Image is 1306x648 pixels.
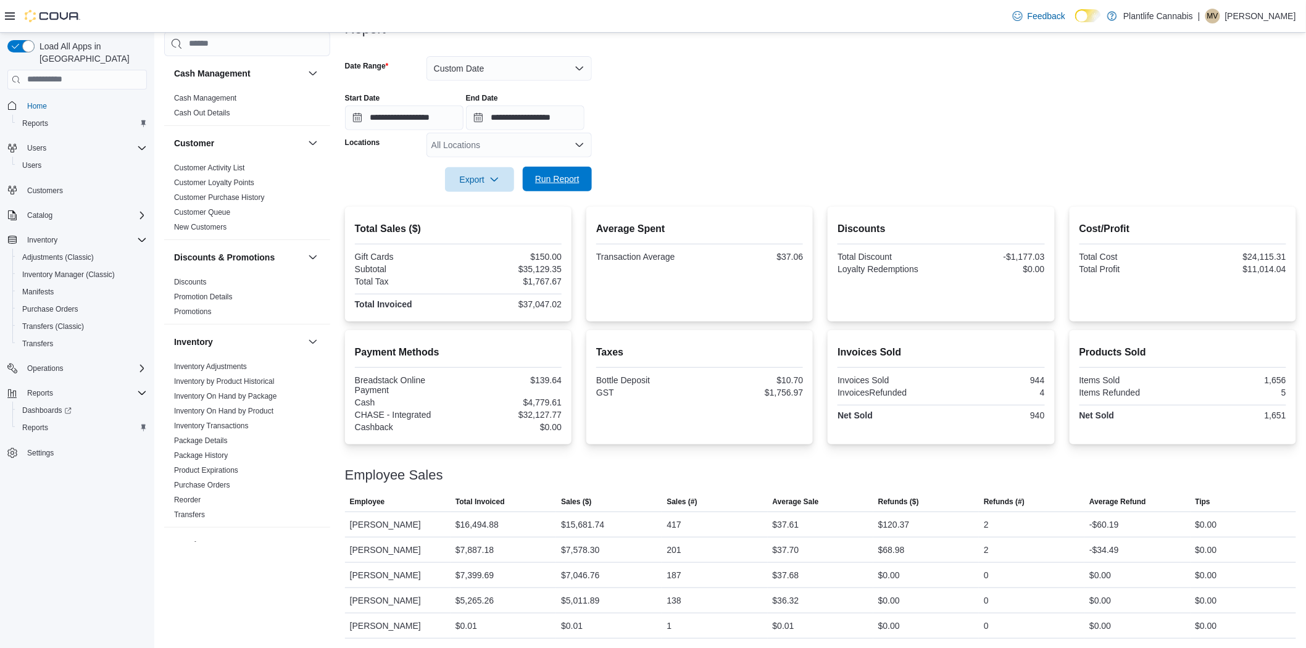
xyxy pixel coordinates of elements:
[355,345,562,360] h2: Payment Methods
[445,167,514,192] button: Export
[455,593,494,608] div: $5,265.26
[174,93,236,102] a: Cash Management
[22,183,68,198] a: Customers
[174,306,212,316] span: Promotions
[702,375,804,385] div: $10.70
[174,335,213,347] h3: Inventory
[17,116,53,131] a: Reports
[174,251,275,263] h3: Discounts & Promotions
[12,115,152,132] button: Reports
[22,446,59,460] a: Settings
[1196,497,1210,507] span: Tips
[174,207,230,217] span: Customer Queue
[17,285,59,299] a: Manifests
[575,140,584,150] button: Open list of options
[460,422,562,432] div: $0.00
[17,158,147,173] span: Users
[773,497,819,507] span: Average Sale
[174,163,245,172] a: Customer Activity List
[1198,9,1200,23] p: |
[2,207,152,224] button: Catalog
[838,410,873,420] strong: Net Sold
[17,403,147,418] span: Dashboards
[17,116,147,131] span: Reports
[455,542,494,557] div: $7,887.18
[174,420,249,430] span: Inventory Transactions
[596,388,697,397] div: GST
[12,419,152,436] button: Reports
[345,468,443,483] h3: Employee Sales
[22,183,147,198] span: Customers
[12,266,152,283] button: Inventory Manager (Classic)
[174,67,251,79] h3: Cash Management
[1089,618,1111,633] div: $0.00
[667,618,672,633] div: 1
[561,568,599,583] div: $7,046.76
[22,208,57,223] button: Catalog
[455,517,499,532] div: $16,494.88
[174,67,303,79] button: Cash Management
[1185,252,1286,262] div: $24,115.31
[345,563,451,588] div: [PERSON_NAME]
[1079,388,1181,397] div: Items Refunded
[174,465,238,475] span: Product Expirations
[984,542,989,557] div: 2
[667,542,681,557] div: 201
[27,363,64,373] span: Operations
[345,512,451,537] div: [PERSON_NAME]
[22,322,84,331] span: Transfers (Classic)
[174,108,230,117] a: Cash Out Details
[306,334,320,349] button: Inventory
[878,568,900,583] div: $0.00
[838,375,939,385] div: Invoices Sold
[1185,410,1286,420] div: 1,651
[164,359,330,526] div: Inventory
[944,375,1045,385] div: 944
[667,517,681,532] div: 417
[1028,10,1065,22] span: Feedback
[22,386,58,401] button: Reports
[355,276,456,286] div: Total Tax
[17,319,147,334] span: Transfers (Classic)
[355,299,412,309] strong: Total Invoiced
[345,138,380,147] label: Locations
[455,497,505,507] span: Total Invoiced
[22,445,147,460] span: Settings
[174,406,273,415] a: Inventory On Hand by Product
[174,177,254,187] span: Customer Loyalty Points
[773,568,799,583] div: $37.68
[561,542,599,557] div: $7,578.30
[667,568,681,583] div: 187
[174,376,275,386] span: Inventory by Product Historical
[174,207,230,216] a: Customer Queue
[355,222,562,236] h2: Total Sales ($)
[27,388,53,398] span: Reports
[838,252,939,262] div: Total Discount
[2,444,152,462] button: Settings
[426,56,592,81] button: Custom Date
[174,192,265,202] span: Customer Purchase History
[174,292,233,301] a: Promotion Details
[174,509,205,519] span: Transfers
[174,510,205,518] a: Transfers
[1079,410,1115,420] strong: Net Sold
[174,307,212,315] a: Promotions
[460,264,562,274] div: $35,129.35
[345,93,380,103] label: Start Date
[22,118,48,128] span: Reports
[1185,375,1286,385] div: 1,656
[27,235,57,245] span: Inventory
[22,252,94,262] span: Adjustments (Classic)
[174,391,277,400] a: Inventory On Hand by Package
[22,361,69,376] button: Operations
[174,107,230,117] span: Cash Out Details
[174,450,228,460] span: Package History
[17,420,147,435] span: Reports
[12,249,152,266] button: Adjustments (Classic)
[306,65,320,80] button: Cash Management
[22,98,147,114] span: Home
[174,136,214,149] h3: Customer
[174,277,207,286] a: Discounts
[22,141,51,156] button: Users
